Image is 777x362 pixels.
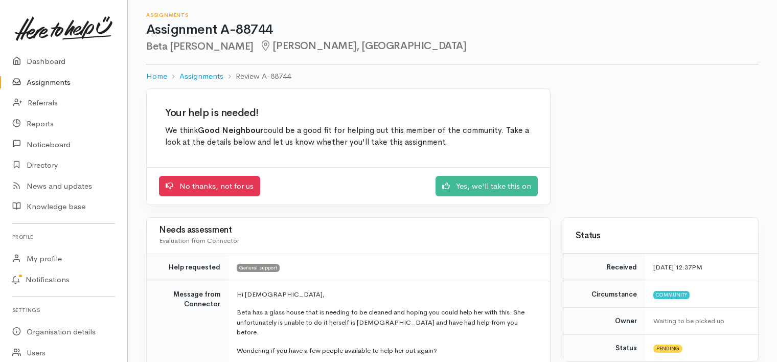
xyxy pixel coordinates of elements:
[12,303,115,317] h6: Settings
[563,308,645,335] td: Owner
[12,230,115,244] h6: Profile
[653,291,690,299] span: Community
[563,254,645,281] td: Received
[159,236,239,245] span: Evaluation from Connector
[563,281,645,308] td: Circumstance
[146,71,167,82] a: Home
[159,176,260,197] a: No thanks, not for us
[179,71,223,82] a: Assignments
[237,289,538,300] p: Hi [DEMOGRAPHIC_DATA],
[146,64,759,88] nav: breadcrumb
[576,231,746,241] h3: Status
[146,22,759,37] h1: Assignment A-88744
[165,125,532,149] p: We think could be a good fit for helping out this member of the community. Take a look at the det...
[198,125,263,135] b: Good Neighbour
[653,316,746,326] div: Waiting to be picked up
[165,107,532,119] h2: Your help is needed!
[237,264,280,272] span: General support
[237,346,538,356] p: Wondering if you have a few people available to help her out again?
[147,254,228,281] td: Help requested
[159,225,538,235] h3: Needs assessment
[653,345,682,353] span: Pending
[237,307,538,337] p: Beta has a glass house that is needing to be cleaned and hoping you could help her with this. She...
[563,334,645,361] td: Status
[436,176,538,197] a: Yes, we'll take this on
[260,39,467,52] span: [PERSON_NAME], [GEOGRAPHIC_DATA]
[653,263,702,271] time: [DATE] 12:37PM
[146,12,759,18] h6: Assignments
[146,40,759,52] h2: Beta [PERSON_NAME]
[223,71,291,82] li: Review A-88744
